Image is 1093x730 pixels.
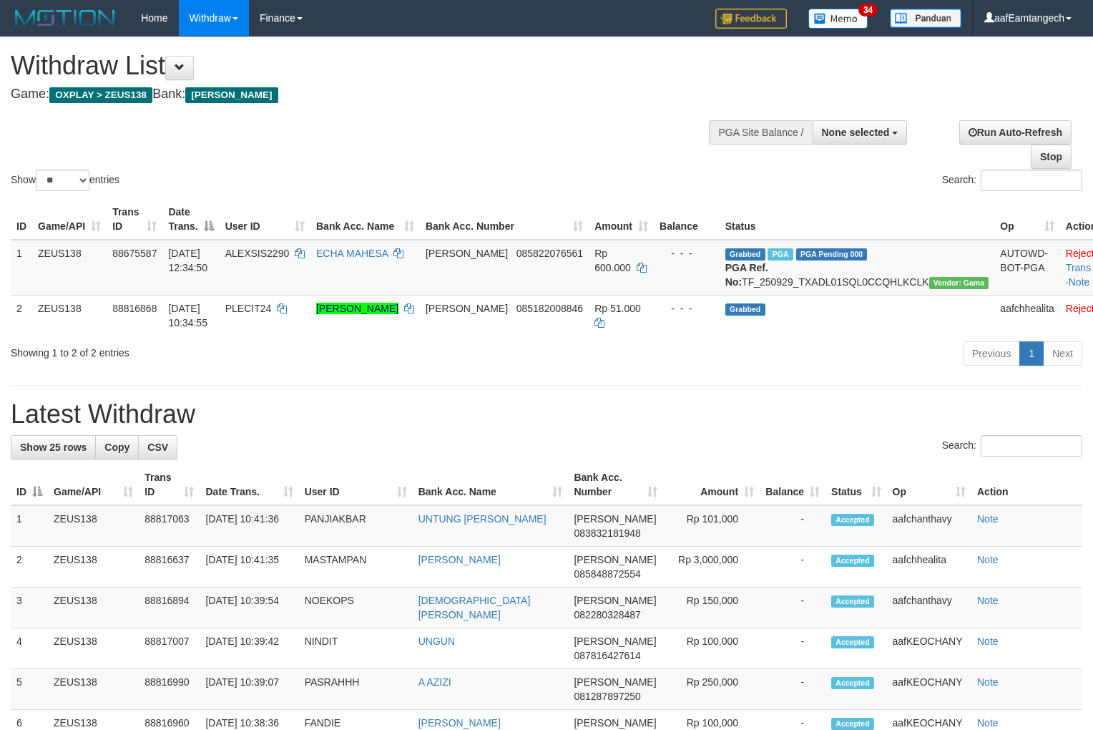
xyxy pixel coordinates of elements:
[516,248,583,259] span: Copy 085822076561 to clipboard
[887,628,971,669] td: aafKEOCHANY
[760,669,825,710] td: -
[977,595,999,606] a: Note
[220,199,310,240] th: User ID: activate to sort column ascending
[20,442,87,453] span: Show 25 rows
[48,547,139,588] td: ZEUS138
[981,435,1082,457] input: Search:
[11,87,715,102] h4: Game: Bank:
[200,505,298,547] td: [DATE] 10:41:36
[831,636,874,648] span: Accepted
[299,547,413,588] td: MASTAMPAN
[310,199,420,240] th: Bank Acc. Name: activate to sort column ascending
[825,464,886,505] th: Status: activate to sort column ascending
[299,628,413,669] td: NINDIT
[574,568,640,580] span: Copy 085848872554 to clipboard
[831,595,874,608] span: Accepted
[994,295,1060,336] td: aafchhealita
[720,240,995,296] td: TF_250929_TXADL01SQL0CCQHLKCLK
[887,547,971,588] td: aafchhealita
[168,303,207,328] span: [DATE] 10:34:55
[963,341,1020,366] a: Previous
[95,435,139,459] a: Copy
[977,717,999,729] a: Note
[831,718,874,730] span: Accepted
[139,669,200,710] td: 88816990
[49,87,152,103] span: OXPLAY > ZEUS138
[162,199,219,240] th: Date Trans.: activate to sort column descending
[977,513,999,525] a: Note
[663,505,760,547] td: Rp 101,000
[11,547,48,588] td: 2
[715,9,787,29] img: Feedback.jpg
[225,303,272,314] span: PLECIT24
[11,295,32,336] td: 2
[1043,341,1082,366] a: Next
[831,677,874,689] span: Accepted
[11,52,715,80] h1: Withdraw List
[11,170,119,191] label: Show entries
[11,400,1082,429] h1: Latest Withdraw
[977,636,999,647] a: Note
[139,464,200,505] th: Trans ID: activate to sort column ascending
[316,303,398,314] a: [PERSON_NAME]
[942,170,1082,191] label: Search:
[663,464,760,505] th: Amount: activate to sort column ascending
[887,464,971,505] th: Op: activate to sort column ascending
[426,303,508,314] span: [PERSON_NAME]
[426,248,508,259] span: [PERSON_NAME]
[11,669,48,710] td: 5
[959,120,1072,145] a: Run Auto-Refresh
[200,669,298,710] td: [DATE] 10:39:07
[822,127,890,138] span: None selected
[225,248,290,259] span: ALEXSIS2290
[574,609,640,620] span: Copy 082280328487 to clipboard
[418,636,455,647] a: UNGUN
[725,262,768,288] b: PGA Ref. No:
[48,588,139,628] td: ZEUS138
[36,170,89,191] select: Showentries
[994,240,1060,296] td: AUTOWD-BOT-PGA
[516,303,583,314] span: Copy 085182008846 to clipboard
[299,669,413,710] td: PASRAHHH
[1019,341,1044,366] a: 1
[139,628,200,669] td: 88817007
[971,464,1082,505] th: Action
[574,513,656,525] span: [PERSON_NAME]
[11,435,96,459] a: Show 25 rows
[574,636,656,647] span: [PERSON_NAME]
[200,464,298,505] th: Date Trans.: activate to sort column ascending
[594,303,641,314] span: Rp 51.000
[48,464,139,505] th: Game/API: activate to sort column ascending
[32,240,107,296] td: ZEUS138
[32,295,107,336] td: ZEUS138
[760,628,825,669] td: -
[660,301,714,316] div: - - -
[720,199,995,240] th: Status
[663,669,760,710] td: Rp 250,000
[139,547,200,588] td: 88816637
[725,303,765,316] span: Grabbed
[994,199,1060,240] th: Op: activate to sort column ascending
[11,588,48,628] td: 3
[316,248,388,259] a: ECHA MAHESA
[11,7,119,29] img: MOTION_logo.png
[574,691,640,702] span: Copy 081287897250 to clipboard
[977,554,999,565] a: Note
[1069,276,1090,288] a: Note
[887,669,971,710] td: aafKEOCHANY
[11,199,32,240] th: ID
[760,505,825,547] td: -
[977,676,999,688] a: Note
[420,199,589,240] th: Bank Acc. Number: activate to sort column ascending
[168,248,207,273] span: [DATE] 12:34:50
[48,628,139,669] td: ZEUS138
[107,199,162,240] th: Trans ID: activate to sort column ascending
[48,505,139,547] td: ZEUS138
[139,505,200,547] td: 88817063
[858,4,878,16] span: 34
[200,588,298,628] td: [DATE] 10:39:54
[11,340,445,360] div: Showing 1 to 2 of 2 entries
[299,588,413,628] td: NOEKOPS
[831,514,874,526] span: Accepted
[760,547,825,588] td: -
